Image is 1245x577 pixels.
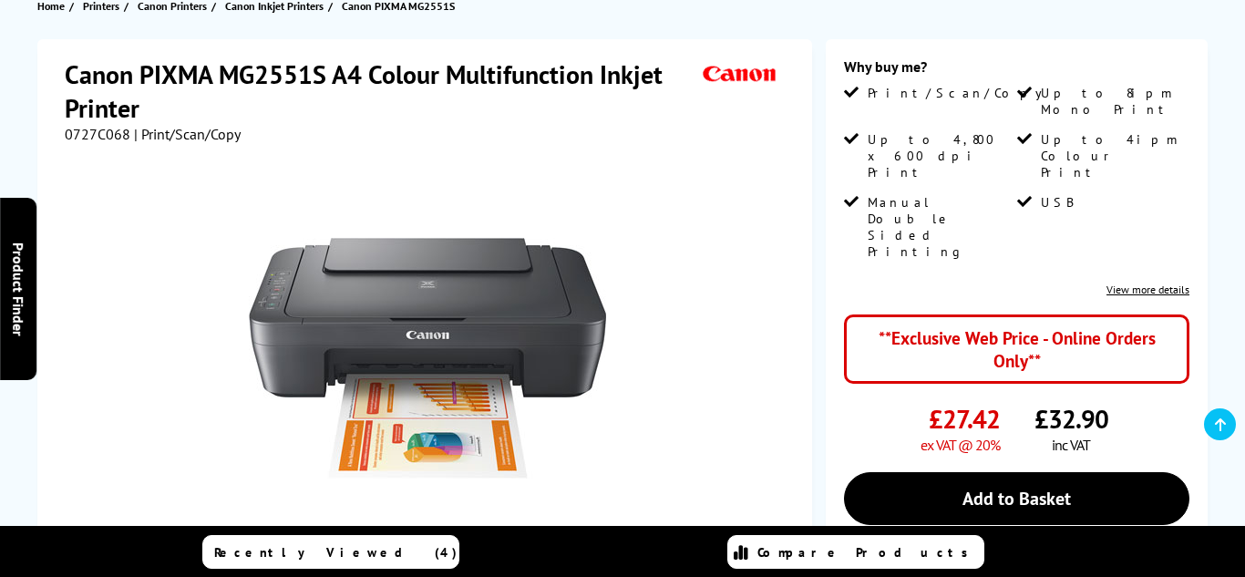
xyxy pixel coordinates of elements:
div: **Exclusive Web Price - Online Orders Only** [844,314,1189,384]
span: Up to 4ipm Colour Print [1041,131,1187,180]
span: | Print/Scan/Copy [134,125,241,143]
img: Canon [698,57,782,91]
span: £27.42 [929,402,1000,436]
a: View more details [1106,283,1189,296]
span: Up to 4,800 x 600 dpi Print [868,131,1013,180]
span: Recently Viewed (4) [214,544,458,561]
span: Up to 8ipm Mono Print [1041,85,1187,118]
a: Add to Basket [844,472,1189,525]
span: Product Finder [9,242,27,335]
span: inc VAT [1052,436,1090,454]
span: 0727C068 [65,125,130,143]
a: Recently Viewed (4) [202,535,459,569]
span: USB [1041,194,1073,211]
span: Manual Double Sided Printing [868,194,1013,260]
img: Canon PIXMA MG2551S Thumbnail [249,180,606,537]
h1: Canon PIXMA MG2551S A4 Colour Multifunction Inkjet Printer [65,57,698,125]
a: Compare Products [727,535,984,569]
span: ex VAT @ 20% [921,436,1000,454]
div: Why buy me? [844,57,1189,85]
span: Compare Products [757,544,978,561]
span: £32.90 [1034,402,1108,436]
span: Print/Scan/Copy [868,85,1055,101]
